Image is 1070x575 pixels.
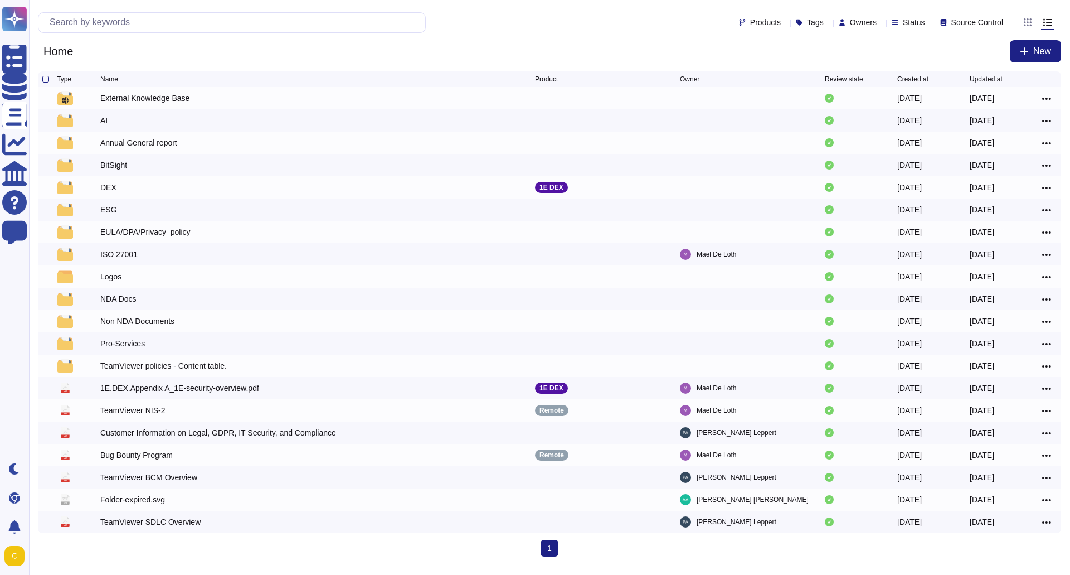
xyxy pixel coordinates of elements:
[680,494,691,505] img: user
[57,158,73,172] img: folder
[897,450,922,461] div: [DATE]
[697,405,736,416] span: Mael De Loth
[970,316,994,327] div: [DATE]
[897,516,922,528] div: [DATE]
[100,226,191,238] div: EULA/DPA/Privacy_policy
[57,270,73,283] img: folder
[539,452,564,458] p: Remote
[897,427,922,438] div: [DATE]
[970,450,994,461] div: [DATE]
[825,76,863,83] span: Review state
[897,137,922,148] div: [DATE]
[57,315,73,328] img: folder
[897,383,922,394] div: [DATE]
[100,338,145,349] div: Pro-Services
[539,407,564,414] p: Remote
[970,160,994,171] div: [DATE]
[100,494,165,505] div: Folder-expired.svg
[897,226,922,238] div: [DATE]
[897,182,922,193] div: [DATE]
[57,91,73,105] img: folder
[897,249,922,260] div: [DATE]
[100,516,201,528] div: TeamViewer SDLC Overview
[57,203,73,216] img: folder
[970,427,994,438] div: [DATE]
[697,516,776,528] span: [PERSON_NAME] Leppert
[970,494,994,505] div: [DATE]
[697,427,776,438] span: [PERSON_NAME] Leppert
[970,405,994,416] div: [DATE]
[970,472,994,483] div: [DATE]
[903,18,925,26] span: Status
[1010,40,1061,62] button: New
[57,337,73,350] img: folder
[970,226,994,238] div: [DATE]
[680,76,699,83] span: Owner
[100,249,138,260] div: ISO 27001
[897,405,922,416] div: [DATE]
[57,114,73,127] img: folder
[897,293,922,305] div: [DATE]
[100,76,118,83] span: Name
[897,76,928,83] span: Created at
[680,427,691,438] img: user
[897,115,922,126] div: [DATE]
[100,293,137,305] div: NDA Docs
[539,385,563,392] p: 1E DEX
[100,405,165,416] div: TeamViewer NIS-2
[2,544,32,568] button: user
[541,540,558,557] span: 1
[970,271,994,282] div: [DATE]
[100,93,189,104] div: External Knowledge Base
[970,360,994,371] div: [DATE]
[100,182,116,193] div: DEX
[970,76,1003,83] span: Updated at
[57,359,73,373] img: folder
[57,225,73,239] img: folder
[100,360,227,371] div: TeamViewer policies - Content table.
[970,93,994,104] div: [DATE]
[970,249,994,260] div: [DATE]
[970,182,994,193] div: [DATE]
[970,137,994,148] div: [DATE]
[970,338,994,349] div: [DATE]
[680,405,691,416] img: user
[100,316,174,327] div: Non NDA Documents
[697,450,736,461] span: Mael De Loth
[57,248,73,261] img: folder
[100,204,117,215] div: ESG
[44,13,425,32] input: Search by keywords
[897,160,922,171] div: [DATE]
[897,204,922,215] div: [DATE]
[807,18,824,26] span: Tags
[697,249,736,260] span: Mael De Loth
[680,249,691,260] img: user
[697,494,809,505] span: [PERSON_NAME] [PERSON_NAME]
[897,316,922,327] div: [DATE]
[1033,47,1051,56] span: New
[100,450,173,461] div: Bug Bounty Program
[100,472,197,483] div: TeamViewer BCM Overview
[970,115,994,126] div: [DATE]
[951,18,1003,26] span: Source Control
[539,184,563,191] p: 1E DEX
[100,115,108,126] div: AI
[57,181,73,194] img: folder
[4,546,25,566] img: user
[100,160,127,171] div: BitSight
[970,383,994,394] div: [DATE]
[897,271,922,282] div: [DATE]
[100,271,121,282] div: Logos
[57,292,73,306] img: folder
[100,383,259,394] div: 1E.DEX.Appendix A_1E-security-overview.pdf
[100,427,336,438] div: Customer Information on Legal, GDPR, IT Security, and Compliance
[697,383,736,394] span: Mael De Loth
[680,516,691,528] img: user
[57,136,73,149] img: folder
[38,43,79,60] span: Home
[680,450,691,461] img: user
[897,494,922,505] div: [DATE]
[100,137,177,148] div: Annual General report
[970,293,994,305] div: [DATE]
[897,472,922,483] div: [DATE]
